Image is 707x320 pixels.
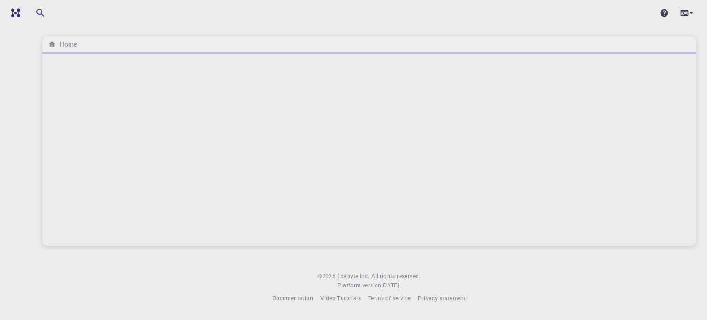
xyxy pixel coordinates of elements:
span: All rights reserved. [371,272,421,281]
nav: breadcrumb [46,39,79,49]
span: Terms of service [368,294,411,302]
span: Privacy statement [418,294,466,302]
a: Video Tutorials [320,294,361,303]
span: © 2025 [318,272,337,281]
span: Documentation [272,294,313,302]
a: Privacy statement [418,294,466,303]
span: Platform version [337,281,381,290]
h6: Home [56,39,77,49]
a: Exabyte Inc. [337,272,370,281]
a: Documentation [272,294,313,303]
span: [DATE] . [382,281,401,289]
span: Video Tutorials [320,294,361,302]
a: Terms of service [368,294,411,303]
a: [DATE]. [382,281,401,290]
span: Exabyte Inc. [337,272,370,279]
img: logo [7,8,20,17]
